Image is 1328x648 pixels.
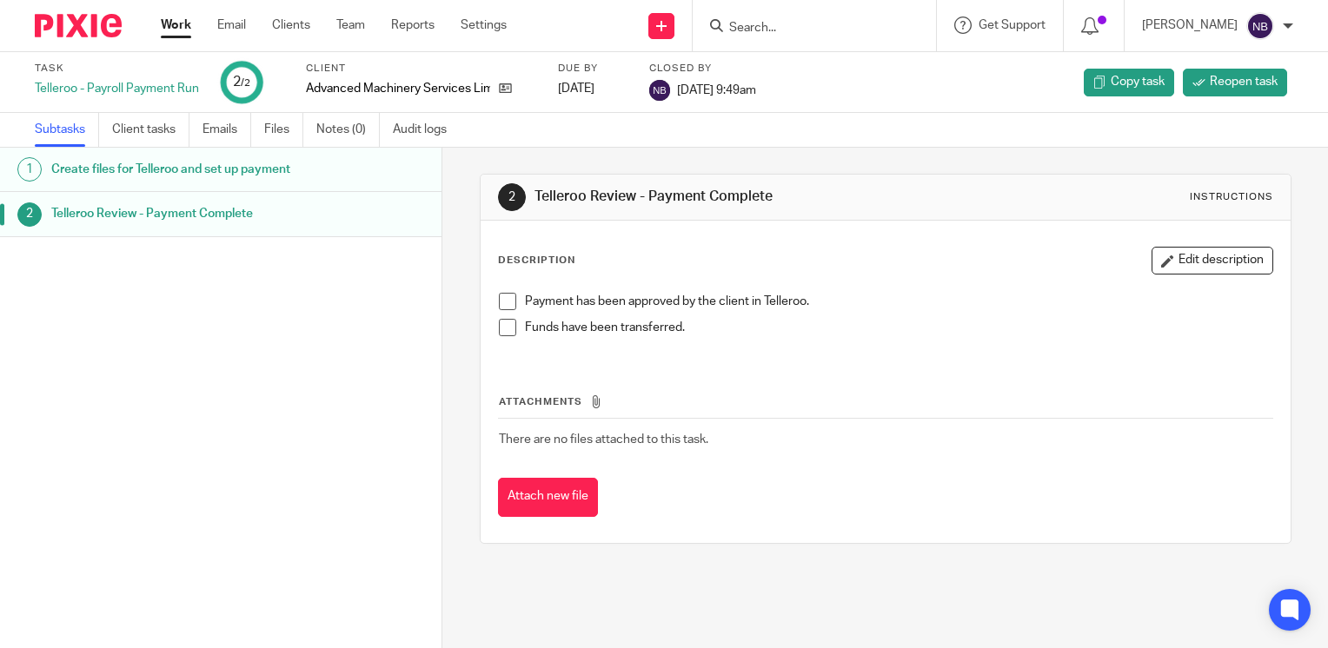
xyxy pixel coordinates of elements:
img: svg%3E [1246,12,1274,40]
a: Client tasks [112,113,189,147]
button: Attach new file [498,478,598,517]
p: Description [498,254,575,268]
img: Pixie [35,14,122,37]
p: Funds have been transferred. [525,319,1272,336]
h1: Create files for Telleroo and set up payment [51,156,300,182]
span: [DATE] 9:49am [677,83,756,96]
a: Clients [272,17,310,34]
a: Audit logs [393,113,460,147]
div: 2 [498,183,526,211]
p: [PERSON_NAME] [1142,17,1238,34]
a: Emails [203,113,251,147]
label: Client [306,62,536,76]
small: /2 [241,78,250,88]
div: 2 [233,72,250,92]
span: Get Support [979,19,1046,31]
p: Payment has been approved by the client in Telleroo. [525,293,1272,310]
img: svg%3E [649,80,670,101]
div: Telleroo - Payroll Payment Run [35,80,199,97]
label: Due by [558,62,627,76]
a: Reports [391,17,435,34]
a: Settings [461,17,507,34]
button: Edit description [1152,247,1273,274]
div: Instructions [1190,190,1273,204]
span: Reopen task [1210,73,1278,90]
label: Task [35,62,199,76]
span: There are no files attached to this task. [499,433,708,446]
span: Copy task [1111,73,1165,90]
a: Team [336,17,365,34]
a: Reopen task [1183,69,1287,96]
a: Notes (0) [316,113,380,147]
span: Attachments [499,397,582,407]
div: [DATE] [558,80,627,97]
div: 1 [17,157,42,182]
label: Closed by [649,62,756,76]
a: Copy task [1084,69,1174,96]
a: Subtasks [35,113,99,147]
a: Work [161,17,191,34]
h1: Telleroo Review - Payment Complete [51,201,300,227]
a: Files [264,113,303,147]
p: Advanced Machinery Services Limited [306,80,490,97]
a: Email [217,17,246,34]
div: 2 [17,202,42,227]
h1: Telleroo Review - Payment Complete [535,188,922,206]
input: Search [727,21,884,36]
